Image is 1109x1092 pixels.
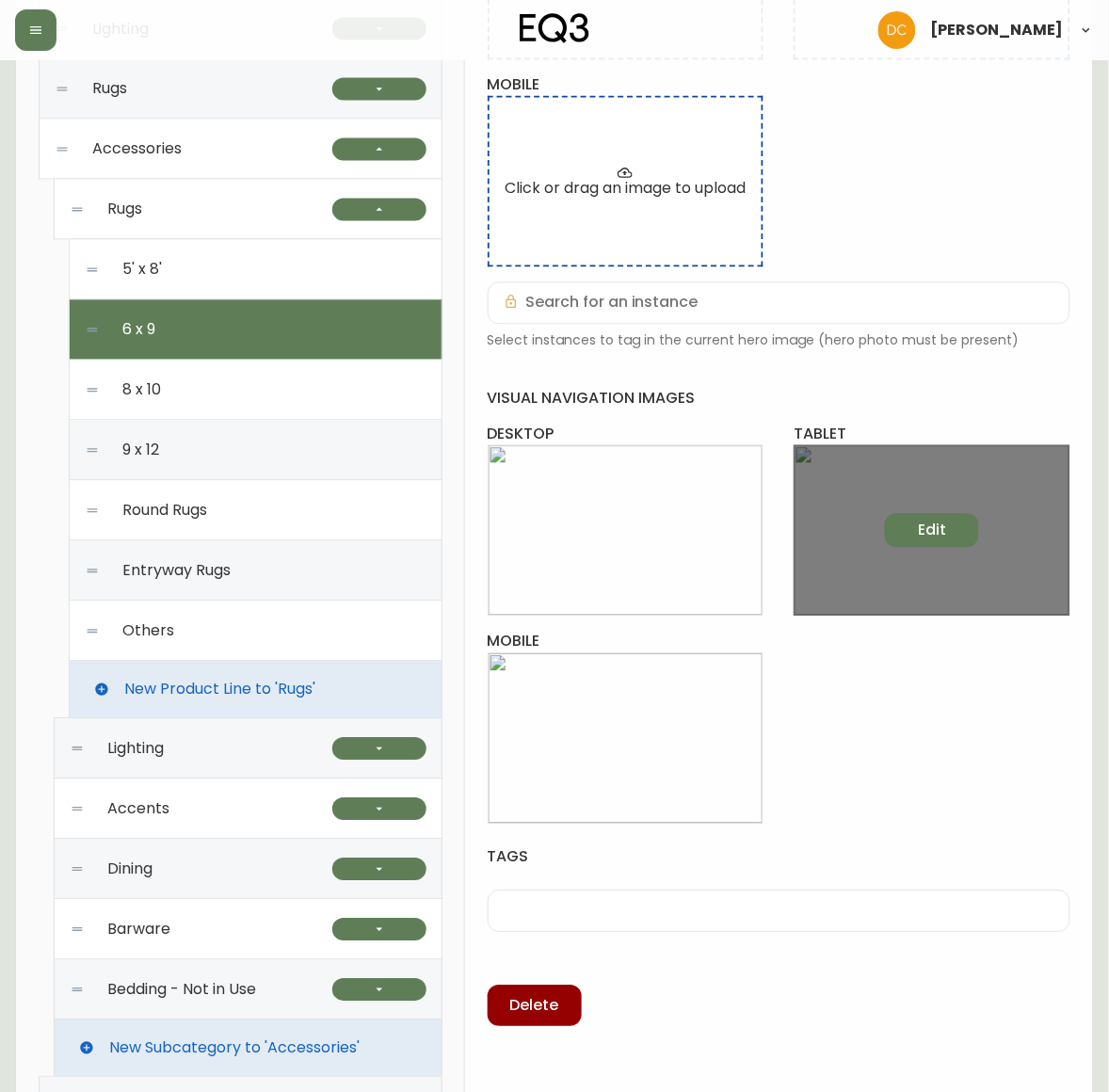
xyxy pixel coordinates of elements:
span: New Subcategory to 'Accessories' [109,1040,360,1057]
span: Round Rugs [122,503,207,520]
span: [PERSON_NAME] [931,23,1064,38]
span: Lighting [107,741,164,758]
h4: tags [488,847,1070,868]
span: 5' x 8' [122,262,162,279]
span: Bedding - Not in Use [107,982,256,999]
h4: desktop [488,425,764,445]
input: Search for an instance [526,295,1054,313]
span: 8 x 10 [122,382,161,399]
h4: tablet [794,425,1070,445]
span: 9 x 12 [122,442,159,459]
span: Accents [107,801,169,818]
span: Rugs [92,81,127,98]
span: Click or drag an image to upload [505,181,746,198]
button: Edit [885,514,979,548]
img: 7eb451d6983258353faa3212700b340b [878,11,916,49]
span: Accessories [92,141,182,158]
button: Delete [488,986,582,1027]
span: Barware [107,922,170,939]
span: Delete [510,996,559,1017]
span: Dining [107,861,153,878]
span: Select instances to tag in the current hero image (hero photo must be present) [488,332,1070,351]
span: 6 x 9 [122,322,155,339]
span: Edit [918,521,946,541]
span: Others [122,623,174,640]
h4: mobile [488,632,764,652]
h4: mobile [488,75,764,96]
span: Entryway Rugs [122,563,231,580]
h4: visual navigation images [488,389,1070,409]
img: logo [520,13,589,43]
span: Rugs [107,201,142,218]
span: New Product Line to 'Rugs' [124,682,315,699]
